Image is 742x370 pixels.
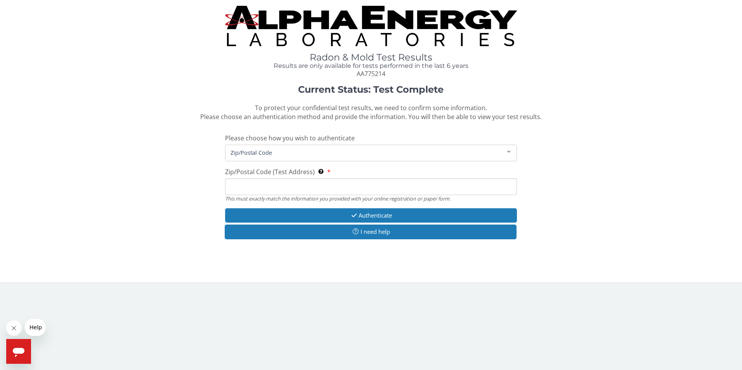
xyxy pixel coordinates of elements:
strong: Current Status: Test Complete [298,84,444,95]
div: This must exactly match the information you provided with your online registration or paper form. [225,195,517,202]
button: I need help [225,225,517,239]
iframe: Button to launch messaging window [6,339,31,364]
h1: Radon & Mold Test Results [225,52,517,62]
span: Please choose how you wish to authenticate [225,134,355,142]
h4: Results are only available for tests performed in the last 6 years [225,62,517,69]
iframe: Close message [6,320,22,336]
iframe: Message from company [25,319,45,336]
button: Authenticate [225,208,517,223]
span: To protect your confidential test results, we need to confirm some information. Please choose an ... [200,104,542,121]
span: Zip/Postal Code (Test Address) [225,168,315,176]
span: AA775214 [357,69,385,78]
span: Zip/Postal Code [229,148,501,157]
img: TightCrop.jpg [225,6,517,46]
